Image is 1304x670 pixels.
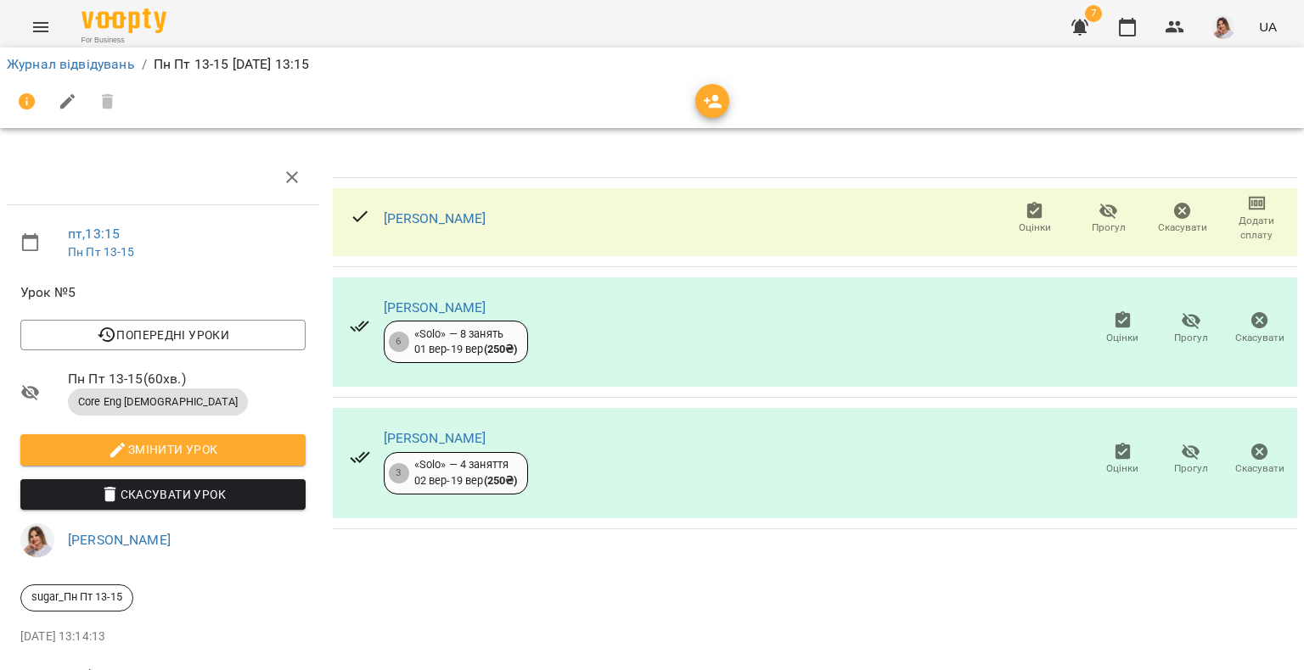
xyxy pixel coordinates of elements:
a: Пн Пт 13-15 [68,245,135,259]
button: Скасувати [1225,436,1294,483]
span: Урок №5 [20,282,306,303]
button: Оцінки [1088,436,1157,483]
a: [PERSON_NAME] [384,210,486,226]
b: ( 250 ₴ ) [484,474,518,487]
div: sugar_Пн Пт 13-15 [20,584,133,611]
span: Скасувати Урок [34,484,292,505]
span: For Business [81,35,166,46]
span: Оцінки [1106,461,1138,476]
span: Оцінки [1106,331,1138,345]
span: Додати сплату [1230,214,1284,243]
a: [PERSON_NAME] [384,299,486,315]
span: Скасувати [1158,221,1207,235]
button: Додати сплату [1220,195,1294,243]
span: Core Eng [DEMOGRAPHIC_DATA] [68,394,248,410]
button: Змінити урок [20,434,306,465]
b: ( 250 ₴ ) [484,343,518,355]
div: 3 [389,463,409,483]
button: Menu [20,7,61,47]
button: Прогул [1071,195,1145,243]
a: Журнал відвідувань [7,56,135,72]
p: [DATE] 13:14:13 [20,628,306,645]
a: [PERSON_NAME] [384,430,486,446]
a: пт , 13:15 [68,226,120,242]
img: d332a1c3318355be326c790ed3ba89f4.jpg [1211,15,1235,39]
button: Скасувати [1225,304,1294,352]
span: sugar_Пн Пт 13-15 [21,589,132,605]
a: [PERSON_NAME] [68,532,171,548]
div: 6 [389,332,409,352]
div: «Solo» — 4 заняття 02 вер - 19 вер [414,457,518,489]
div: «Solo» — 8 занять 01 вер - 19 вер [414,327,518,358]
span: 7 [1085,5,1102,22]
span: Попередні уроки [34,325,292,345]
button: Попередні уроки [20,320,306,350]
img: d332a1c3318355be326c790ed3ba89f4.jpg [20,523,54,557]
span: Прогул [1092,221,1126,235]
p: Пн Пт 13-15 [DATE] 13:15 [154,54,310,75]
button: Оцінки [998,195,1071,243]
nav: breadcrumb [7,54,1297,75]
span: Прогул [1174,461,1208,476]
button: Прогул [1157,304,1226,352]
button: Оцінки [1088,304,1157,352]
button: Скасувати [1146,195,1220,243]
button: Прогул [1157,436,1226,483]
button: Скасувати Урок [20,479,306,510]
span: UA [1259,18,1277,36]
span: Скасувати [1235,331,1284,345]
span: Скасувати [1235,461,1284,476]
button: UA [1252,11,1284,42]
span: Пн Пт 13-15 ( 60 хв. ) [68,369,306,389]
span: Оцінки [1019,221,1051,235]
span: Прогул [1174,331,1208,345]
span: Змінити урок [34,439,292,460]
img: Voopty Logo [81,8,166,33]
li: / [142,54,147,75]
